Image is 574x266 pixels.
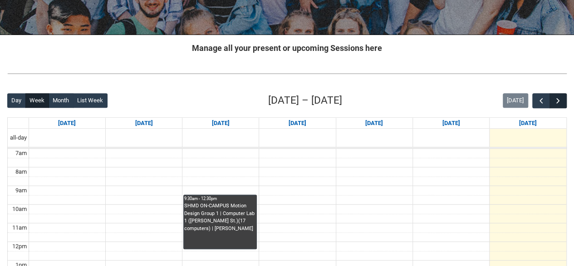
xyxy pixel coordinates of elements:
[14,149,29,158] div: 7am
[14,167,29,176] div: 8am
[25,93,49,108] button: Week
[133,118,154,129] a: Go to September 29, 2025
[363,118,385,129] a: Go to October 2, 2025
[210,118,231,129] a: Go to September 30, 2025
[517,118,539,129] a: Go to October 4, 2025
[503,93,528,108] button: [DATE]
[268,93,342,108] h2: [DATE] – [DATE]
[7,42,567,54] h2: Manage all your present or upcoming Sessions here
[532,93,549,108] button: Previous Week
[549,93,567,108] button: Next Week
[7,93,26,108] button: Day
[49,93,74,108] button: Month
[10,205,29,214] div: 10am
[184,196,256,202] div: 9:30am - 12:30pm
[287,118,308,129] a: Go to October 1, 2025
[73,93,108,108] button: List Week
[56,118,78,129] a: Go to September 28, 2025
[7,69,567,78] img: REDU_GREY_LINE
[8,133,29,142] span: all-day
[441,118,462,129] a: Go to October 3, 2025
[14,186,29,195] div: 9am
[10,223,29,232] div: 11am
[184,202,256,232] div: SHMD ON-CAMPUS Motion Design Group 1 | Computer Lab 1 ([PERSON_NAME] St.)(17 computers) | [PERSON...
[10,242,29,251] div: 12pm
